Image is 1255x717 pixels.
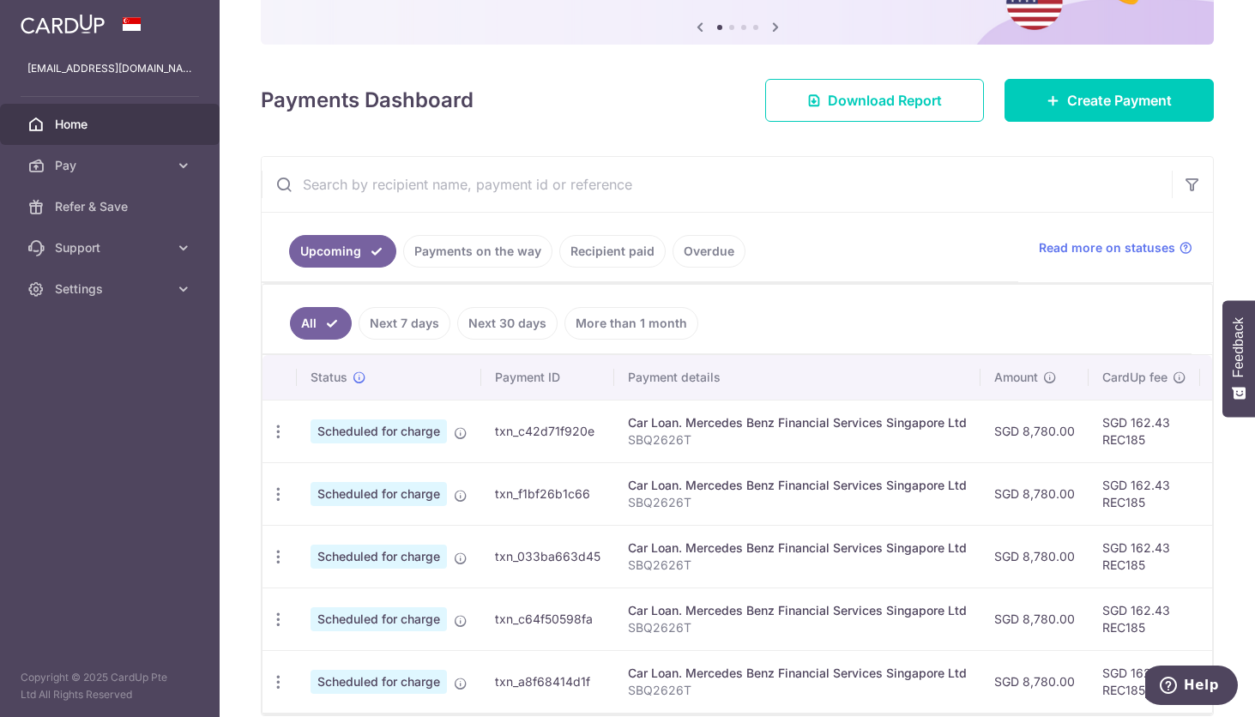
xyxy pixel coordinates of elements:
[559,235,666,268] a: Recipient paid
[481,587,614,650] td: txn_c64f50598fa
[628,619,967,636] p: SBQ2626T
[628,682,967,699] p: SBQ2626T
[980,462,1089,525] td: SGD 8,780.00
[628,477,967,494] div: Car Loan. Mercedes Benz Financial Services Singapore Ltd
[311,369,347,386] span: Status
[55,239,168,256] span: Support
[628,557,967,574] p: SBQ2626T
[403,235,552,268] a: Payments on the way
[1145,666,1238,708] iframe: Opens a widget where you can find more information
[311,419,447,443] span: Scheduled for charge
[311,670,447,694] span: Scheduled for charge
[55,116,168,133] span: Home
[311,545,447,569] span: Scheduled for charge
[1089,400,1200,462] td: SGD 162.43 REC185
[311,607,447,631] span: Scheduled for charge
[828,90,942,111] span: Download Report
[55,198,168,215] span: Refer & Save
[1089,462,1200,525] td: SGD 162.43 REC185
[1067,90,1172,111] span: Create Payment
[614,355,980,400] th: Payment details
[980,400,1089,462] td: SGD 8,780.00
[628,665,967,682] div: Car Loan. Mercedes Benz Financial Services Singapore Ltd
[481,525,614,587] td: txn_033ba663d45
[457,307,558,340] a: Next 30 days
[481,400,614,462] td: txn_c42d71f920e
[21,14,105,34] img: CardUp
[1039,239,1192,256] a: Read more on statuses
[1222,300,1255,417] button: Feedback - Show survey
[1231,317,1246,377] span: Feedback
[1102,369,1168,386] span: CardUp fee
[289,235,396,268] a: Upcoming
[359,307,450,340] a: Next 7 days
[1089,587,1200,650] td: SGD 162.43 REC185
[980,525,1089,587] td: SGD 8,780.00
[55,280,168,298] span: Settings
[628,494,967,511] p: SBQ2626T
[628,602,967,619] div: Car Loan. Mercedes Benz Financial Services Singapore Ltd
[27,60,192,77] p: [EMAIL_ADDRESS][DOMAIN_NAME]
[1039,239,1175,256] span: Read more on statuses
[481,650,614,713] td: txn_a8f68414d1f
[55,157,168,174] span: Pay
[481,355,614,400] th: Payment ID
[1089,650,1200,713] td: SGD 162.43 REC185
[673,235,745,268] a: Overdue
[311,482,447,506] span: Scheduled for charge
[980,587,1089,650] td: SGD 8,780.00
[980,650,1089,713] td: SGD 8,780.00
[262,157,1172,212] input: Search by recipient name, payment id or reference
[765,79,984,122] a: Download Report
[481,462,614,525] td: txn_f1bf26b1c66
[994,369,1038,386] span: Amount
[290,307,352,340] a: All
[628,414,967,431] div: Car Loan. Mercedes Benz Financial Services Singapore Ltd
[1089,525,1200,587] td: SGD 162.43 REC185
[564,307,698,340] a: More than 1 month
[628,431,967,449] p: SBQ2626T
[1005,79,1214,122] a: Create Payment
[628,539,967,557] div: Car Loan. Mercedes Benz Financial Services Singapore Ltd
[261,85,474,116] h4: Payments Dashboard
